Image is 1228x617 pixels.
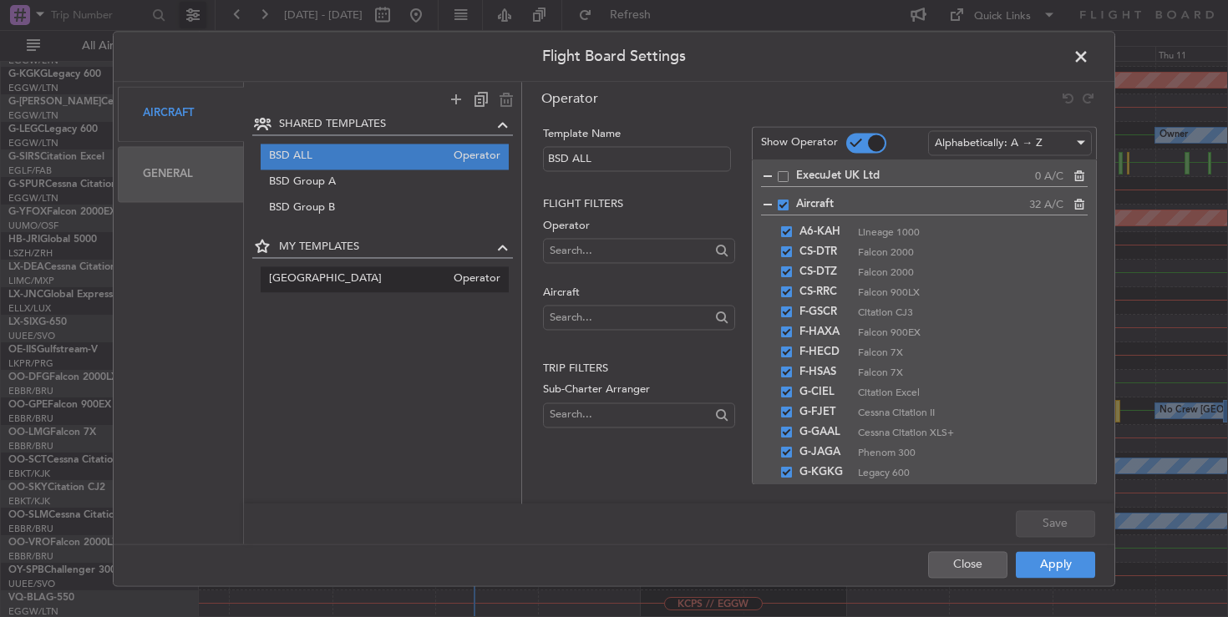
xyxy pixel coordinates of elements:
span: F-GSCR [799,302,850,322]
span: Falcon 7X [858,345,1072,360]
span: Falcon 2000 [858,265,1072,280]
label: Template Name [543,126,734,143]
input: Search... [550,402,709,427]
span: Cessna Citation XLS+ [858,425,1072,440]
span: F-HECD [799,342,850,362]
span: Operator [445,271,500,288]
span: G-[PERSON_NAME] [799,483,900,503]
span: Falcon 7X [858,365,1072,380]
span: Alphabetically: A → Z [935,135,1043,150]
span: Citation CJ3 [858,305,1072,320]
span: Falcon 2000 [858,245,1072,260]
input: Search... [550,305,709,330]
span: G-JAGA [799,443,850,463]
span: 32 A/C [1029,197,1063,214]
span: 0 A/C [1035,169,1063,185]
label: Sub-Charter Arranger [543,382,734,398]
span: CS-DTZ [799,262,850,282]
button: Close [928,551,1007,578]
h2: Flight filters [543,196,734,213]
span: [GEOGRAPHIC_DATA] [269,271,446,288]
span: Phenom 300 [858,445,1072,460]
span: Falcon 900LX [858,285,1072,300]
span: SHARED TEMPLATES [279,116,494,133]
span: F-HSAS [799,362,850,382]
div: General [118,146,244,202]
span: A6-KAH [799,222,850,242]
span: Citation Excel [858,385,1072,400]
label: Aircraft [543,285,734,301]
div: Aircraft [118,86,244,142]
span: G-KGKG [799,463,850,483]
span: BSD ALL [269,148,446,165]
span: Operator [445,148,500,165]
span: BSD Group A [269,174,501,191]
span: Legacy 600 [858,465,1072,480]
label: Operator [543,218,734,235]
span: CS-RRC [799,282,850,302]
span: Falcon 900EX [858,325,1072,340]
span: G-FJET [799,402,850,422]
span: MY TEMPLATES [279,240,494,256]
span: CS-DTR [799,242,850,262]
span: F-HAXA [799,322,850,342]
span: ExecuJet UK Ltd [796,168,1035,185]
h2: Trip filters [543,361,734,377]
span: Operator [541,89,598,108]
input: Search... [550,238,709,263]
span: G-GAAL [799,422,850,443]
span: Aircraft [796,196,1029,213]
header: Flight Board Settings [114,32,1114,82]
span: Lineage 1000 [858,225,1072,240]
span: Cessna Citation II [858,405,1072,420]
span: G-CIEL [799,382,850,402]
button: Apply [1016,551,1095,578]
label: Show Operator [761,135,838,152]
span: BSD Group B [269,200,501,217]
